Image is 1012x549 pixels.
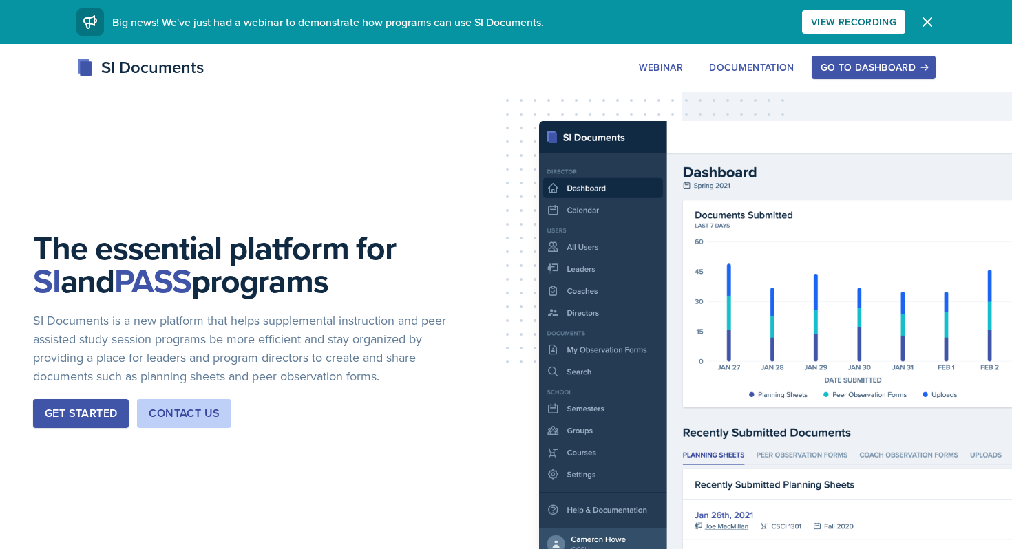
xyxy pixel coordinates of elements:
[700,56,803,79] button: Documentation
[45,405,117,422] div: Get Started
[812,56,936,79] button: Go to Dashboard
[811,17,896,28] div: View Recording
[112,14,544,30] span: Big news! We've just had a webinar to demonstrate how programs can use SI Documents.
[149,405,220,422] div: Contact Us
[821,62,927,73] div: Go to Dashboard
[709,62,794,73] div: Documentation
[802,10,905,34] button: View Recording
[630,56,692,79] button: Webinar
[33,399,129,428] button: Get Started
[639,62,683,73] div: Webinar
[137,399,231,428] button: Contact Us
[76,55,204,80] div: SI Documents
